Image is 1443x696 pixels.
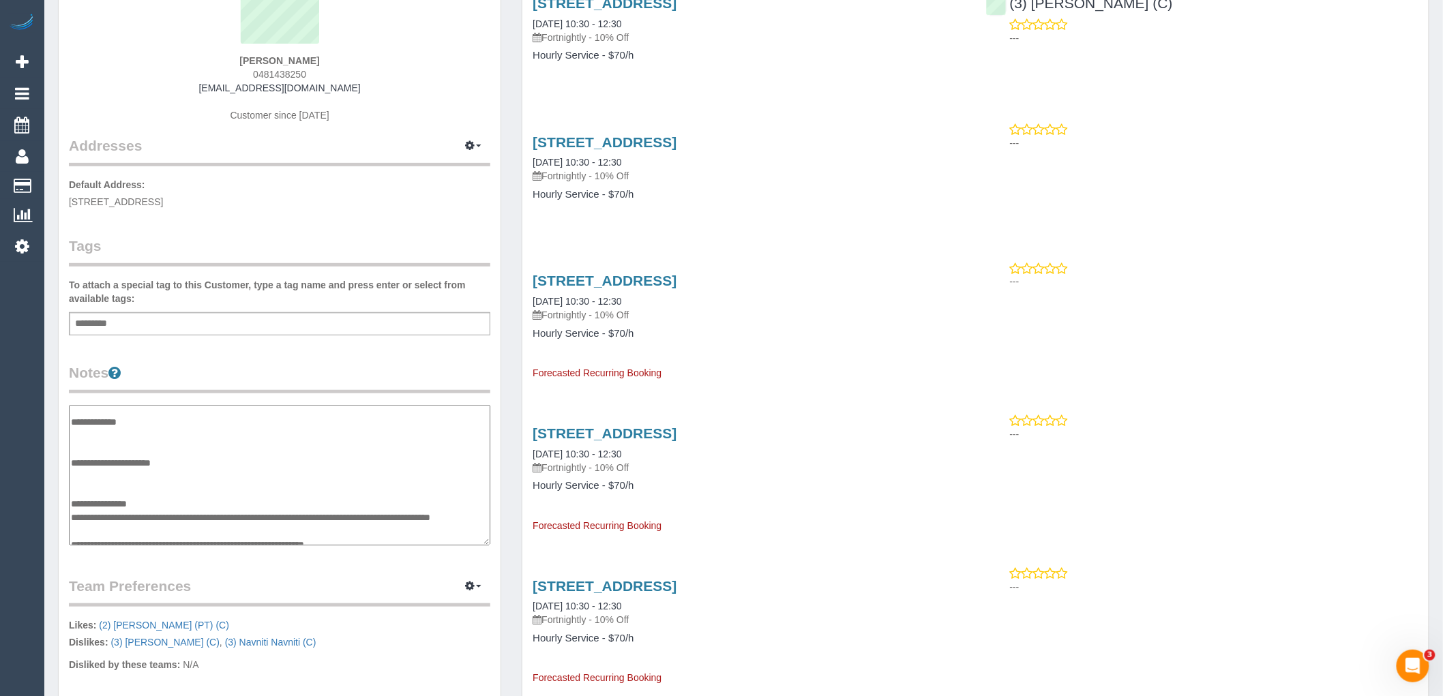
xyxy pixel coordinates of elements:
a: [DATE] 10:30 - 12:30 [533,296,621,307]
a: [STREET_ADDRESS] [533,425,676,441]
h4: Hourly Service - $70/h [533,328,965,339]
h4: Hourly Service - $70/h [533,480,965,491]
span: , [110,637,222,648]
label: Default Address: [69,178,145,192]
h4: Hourly Service - $70/h [533,189,965,200]
a: [DATE] 10:30 - 12:30 [533,449,621,459]
span: Forecasted Recurring Booking [533,672,661,683]
img: Automaid Logo [8,14,35,33]
span: 3 [1425,650,1435,661]
p: Fortnightly - 10% Off [533,461,965,474]
p: --- [1010,136,1418,150]
a: (3) Navniti Navniti (C) [225,637,316,648]
a: [DATE] 10:30 - 12:30 [533,601,621,611]
p: Fortnightly - 10% Off [533,169,965,183]
label: Dislikes: [69,635,108,649]
iframe: Intercom live chat [1397,650,1429,682]
a: [DATE] 10:30 - 12:30 [533,18,621,29]
p: --- [1010,275,1418,288]
a: [STREET_ADDRESS] [533,578,676,594]
legend: Tags [69,236,490,267]
h4: Hourly Service - $70/h [533,633,965,644]
p: --- [1010,427,1418,441]
a: [DATE] 10:30 - 12:30 [533,157,621,168]
span: [STREET_ADDRESS] [69,196,163,207]
span: Forecasted Recurring Booking [533,520,661,531]
span: Forecasted Recurring Booking [533,367,661,378]
span: Customer since [DATE] [230,110,329,121]
a: (3) [PERSON_NAME] (C) [110,637,219,648]
strong: [PERSON_NAME] [239,55,319,66]
p: Fortnightly - 10% Off [533,613,965,626]
a: [STREET_ADDRESS] [533,134,676,150]
a: [EMAIL_ADDRESS][DOMAIN_NAME] [199,82,361,93]
label: To attach a special tag to this Customer, type a tag name and press enter or select from availabl... [69,278,490,305]
legend: Notes [69,363,490,393]
legend: Team Preferences [69,576,490,607]
p: --- [1010,580,1418,594]
span: N/A [183,659,198,670]
a: (2) [PERSON_NAME] (PT) (C) [99,620,229,631]
label: Disliked by these teams: [69,658,180,671]
span: 0481438250 [253,69,306,80]
label: Likes: [69,618,96,632]
p: --- [1010,31,1418,45]
p: Fortnightly - 10% Off [533,31,965,44]
p: Fortnightly - 10% Off [533,308,965,322]
h4: Hourly Service - $70/h [533,50,965,61]
a: [STREET_ADDRESS] [533,273,676,288]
